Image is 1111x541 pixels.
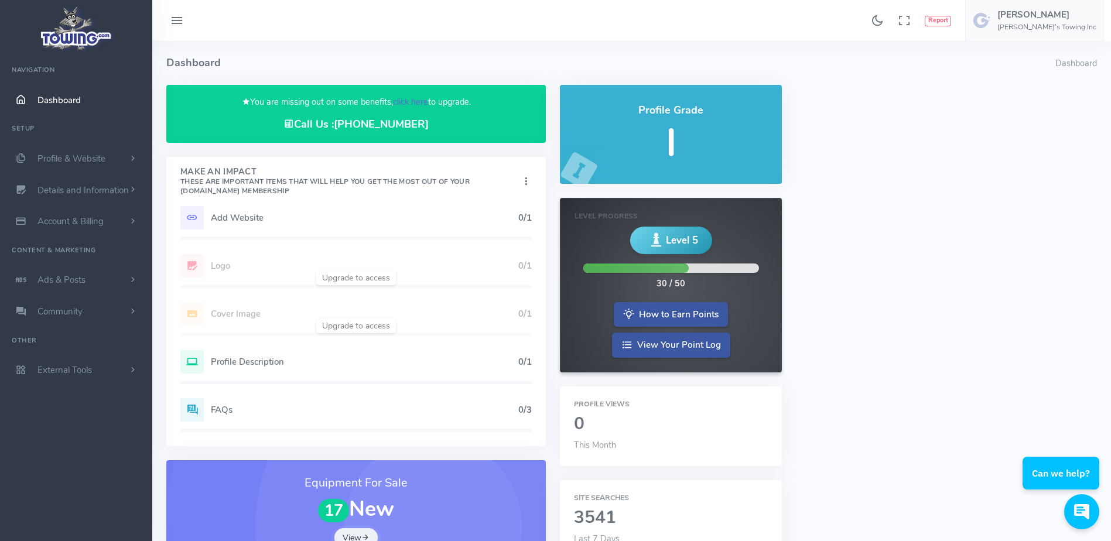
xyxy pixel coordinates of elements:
[180,118,532,131] h4: Call Us :
[1055,57,1097,70] li: Dashboard
[925,16,951,26] button: Report
[666,233,698,248] span: Level 5
[180,167,520,196] h4: Make An Impact
[166,41,1055,85] h4: Dashboard
[1014,424,1111,541] iframe: Conversations
[612,333,730,358] a: View Your Point Log
[211,357,518,367] h5: Profile Description
[997,23,1096,31] h6: [PERSON_NAME]’s Towing Inc
[37,306,83,317] span: Community
[37,215,104,227] span: Account & Billing
[37,4,116,53] img: logo
[37,153,105,165] span: Profile & Website
[997,10,1096,19] h5: [PERSON_NAME]
[657,278,685,290] div: 30 / 50
[37,274,86,286] span: Ads & Posts
[614,302,728,327] a: How to Earn Points
[180,474,532,492] h3: Equipment For Sale
[518,213,532,222] h5: 0/1
[574,415,768,434] h2: 0
[180,498,532,522] h1: New
[518,405,532,415] h5: 0/3
[574,439,616,451] span: This Month
[180,177,470,196] small: These are important items that will help you get the most out of your [DOMAIN_NAME] Membership
[37,184,129,196] span: Details and Information
[211,213,518,222] h5: Add Website
[574,494,768,502] h6: Site Searches
[574,122,768,164] h5: I
[180,95,532,109] p: You are missing out on some benefits, to upgrade.
[393,96,428,108] a: click here
[574,508,768,528] h2: 3541
[37,94,81,106] span: Dashboard
[518,357,532,367] h5: 0/1
[37,364,92,376] span: External Tools
[574,400,768,408] h6: Profile Views
[574,105,768,117] h4: Profile Grade
[211,405,518,415] h5: FAQs
[334,117,429,131] a: [PHONE_NUMBER]
[318,499,350,523] span: 17
[973,11,992,30] img: user-image
[575,213,767,220] h6: Level Progress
